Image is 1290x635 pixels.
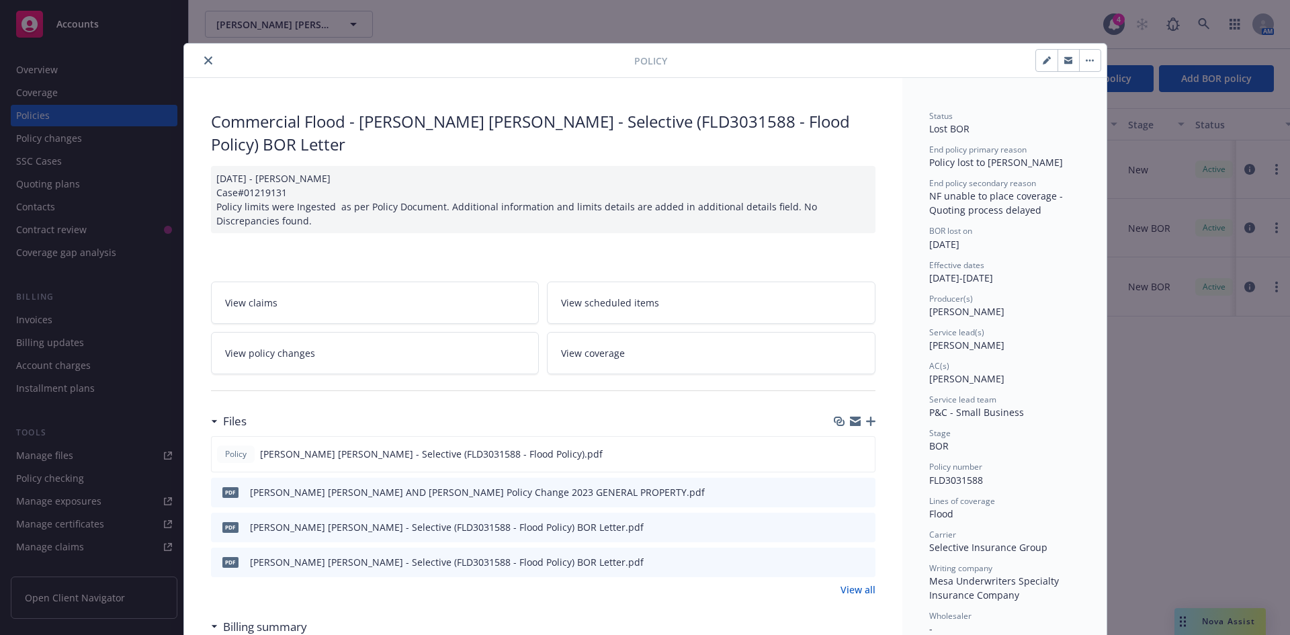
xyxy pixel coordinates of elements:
[929,360,949,372] span: AC(s)
[634,54,667,68] span: Policy
[929,394,996,405] span: Service lead team
[929,327,984,338] span: Service lead(s)
[929,144,1027,155] span: End policy primary reason
[561,346,625,360] span: View coverage
[225,296,277,310] span: View claims
[858,485,870,499] button: preview file
[929,507,1080,521] div: Flood
[222,557,239,567] span: pdf
[929,406,1024,419] span: P&C - Small Business
[225,346,315,360] span: View policy changes
[929,110,953,122] span: Status
[836,555,847,569] button: download file
[211,332,540,374] a: View policy changes
[841,583,875,597] a: View all
[929,474,983,486] span: FLD3031588
[929,156,1063,169] span: Policy lost to [PERSON_NAME]
[929,575,1062,601] span: Mesa Underwriters Specialty Insurance Company
[250,555,644,569] div: [PERSON_NAME] [PERSON_NAME] - Selective (FLD3031588 - Flood Policy) BOR Letter.pdf
[929,622,933,635] span: -
[929,259,984,271] span: Effective dates
[836,447,847,461] button: download file
[200,52,216,69] button: close
[929,439,949,452] span: BOR
[929,189,1066,216] span: NF unable to place coverage - Quoting process delayed
[211,413,247,430] div: Files
[929,427,951,439] span: Stage
[929,372,1004,385] span: [PERSON_NAME]
[547,282,875,324] a: View scheduled items
[211,282,540,324] a: View claims
[929,461,982,472] span: Policy number
[223,413,247,430] h3: Files
[222,448,249,460] span: Policy
[561,296,659,310] span: View scheduled items
[836,520,847,534] button: download file
[260,447,603,461] span: [PERSON_NAME] [PERSON_NAME] - Selective (FLD3031588 - Flood Policy).pdf
[929,529,956,540] span: Carrier
[929,495,995,507] span: Lines of coverage
[929,293,973,304] span: Producer(s)
[929,562,992,574] span: Writing company
[929,225,972,237] span: BOR lost on
[250,485,705,499] div: [PERSON_NAME] [PERSON_NAME] AND [PERSON_NAME] Policy Change 2023 GENERAL PROPERTY.pdf
[222,522,239,532] span: pdf
[929,122,970,135] span: Lost BOR
[929,541,1047,554] span: Selective Insurance Group
[211,166,875,233] div: [DATE] - [PERSON_NAME] Case#01219131 Policy limits were Ingested as per Policy Document. Addition...
[222,487,239,497] span: pdf
[858,555,870,569] button: preview file
[858,520,870,534] button: preview file
[857,447,869,461] button: preview file
[547,332,875,374] a: View coverage
[929,339,1004,351] span: [PERSON_NAME]
[836,485,847,499] button: download file
[929,610,972,622] span: Wholesaler
[929,177,1036,189] span: End policy secondary reason
[929,238,959,251] span: [DATE]
[250,520,644,534] div: [PERSON_NAME] [PERSON_NAME] - Selective (FLD3031588 - Flood Policy) BOR Letter.pdf
[211,110,875,155] div: Commercial Flood - [PERSON_NAME] [PERSON_NAME] - Selective (FLD3031588 - Flood Policy) BOR Letter
[929,305,1004,318] span: [PERSON_NAME]
[929,259,1080,285] div: [DATE] - [DATE]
